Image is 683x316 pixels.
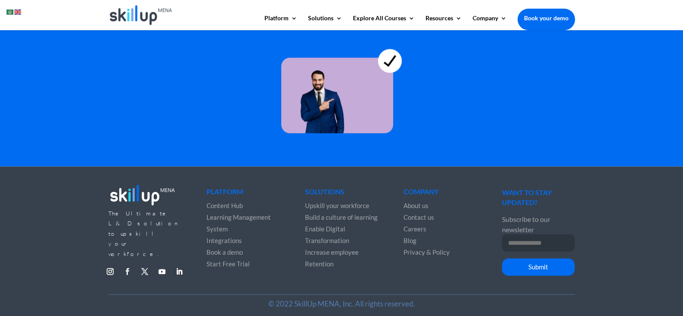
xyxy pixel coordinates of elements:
img: en [14,9,21,15]
span: Submit [528,263,548,271]
span: WANT TO STAY UPDATED? [502,188,552,206]
a: Book your demo [518,9,575,28]
img: footer_logo [108,182,177,208]
a: Follow on LinkedIn [172,265,186,278]
a: English [14,6,22,16]
a: Contact us [403,213,434,221]
img: Skillup Mena [110,5,172,25]
a: Enable Digital Transformation [305,225,349,244]
a: Arabic [6,6,14,16]
a: Explore All Courses [353,15,415,30]
h4: Platform [206,188,279,199]
h4: Company [403,188,476,199]
a: Careers [403,225,426,233]
a: Company [473,15,507,30]
a: Book a demo [206,248,243,256]
a: Increase employee Retention [305,248,359,268]
p: Subscribe to our newsletter [502,214,575,234]
a: Solutions [308,15,342,30]
a: Follow on Youtube [155,265,169,278]
a: Resources [426,15,462,30]
img: ar [6,9,13,15]
span: The Ultimate L&D solution to upskill your workforce. [108,210,180,257]
img: learning for everyone 4 - skillup [281,32,402,133]
a: Follow on Instagram [103,265,117,278]
a: Follow on X [138,265,152,278]
a: Follow on Facebook [121,265,134,278]
a: Privacy & Policy [403,248,450,256]
a: Start Free Trial [206,260,250,268]
a: Learning Management System [206,213,271,233]
p: © 2022 SkillUp MENA, Inc. All rights reserved. [108,299,575,309]
iframe: Chat Widget [539,223,683,316]
a: Build a culture of learning [305,213,378,221]
h4: Solutions [305,188,378,199]
a: Integrations [206,237,242,244]
a: Content Hub [206,202,243,209]
a: About us [403,202,429,209]
a: Upskill your workforce [305,202,369,209]
a: Platform [264,15,297,30]
a: Blog [403,237,416,244]
button: Submit [502,259,575,276]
